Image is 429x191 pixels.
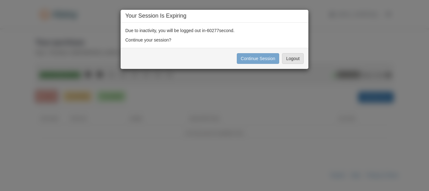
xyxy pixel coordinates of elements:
button: Logout [282,53,304,64]
p: Due to inactivity, you will be logged out in second . [125,27,304,34]
button: Continue Session [237,53,280,64]
h4: Your Session Is Expiring [125,13,304,19]
p: Continue your session? [125,37,304,43]
span: -60277 [205,28,219,33]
